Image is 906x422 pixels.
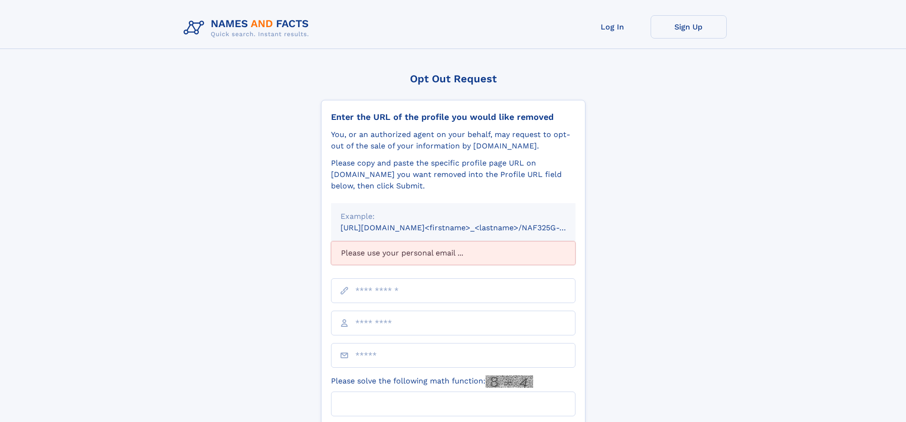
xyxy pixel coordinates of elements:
div: Enter the URL of the profile you would like removed [331,112,575,122]
div: Please use your personal email ... [331,241,575,265]
div: Please copy and paste the specific profile page URL on [DOMAIN_NAME] you want removed into the Pr... [331,157,575,192]
a: Log In [575,15,651,39]
div: Example: [341,211,566,222]
small: [URL][DOMAIN_NAME]<firstname>_<lastname>/NAF325G-xxxxxxxx [341,223,594,232]
div: Opt Out Request [321,73,585,85]
img: Logo Names and Facts [180,15,317,41]
label: Please solve the following math function: [331,375,533,388]
a: Sign Up [651,15,727,39]
div: You, or an authorized agent on your behalf, may request to opt-out of the sale of your informatio... [331,129,575,152]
